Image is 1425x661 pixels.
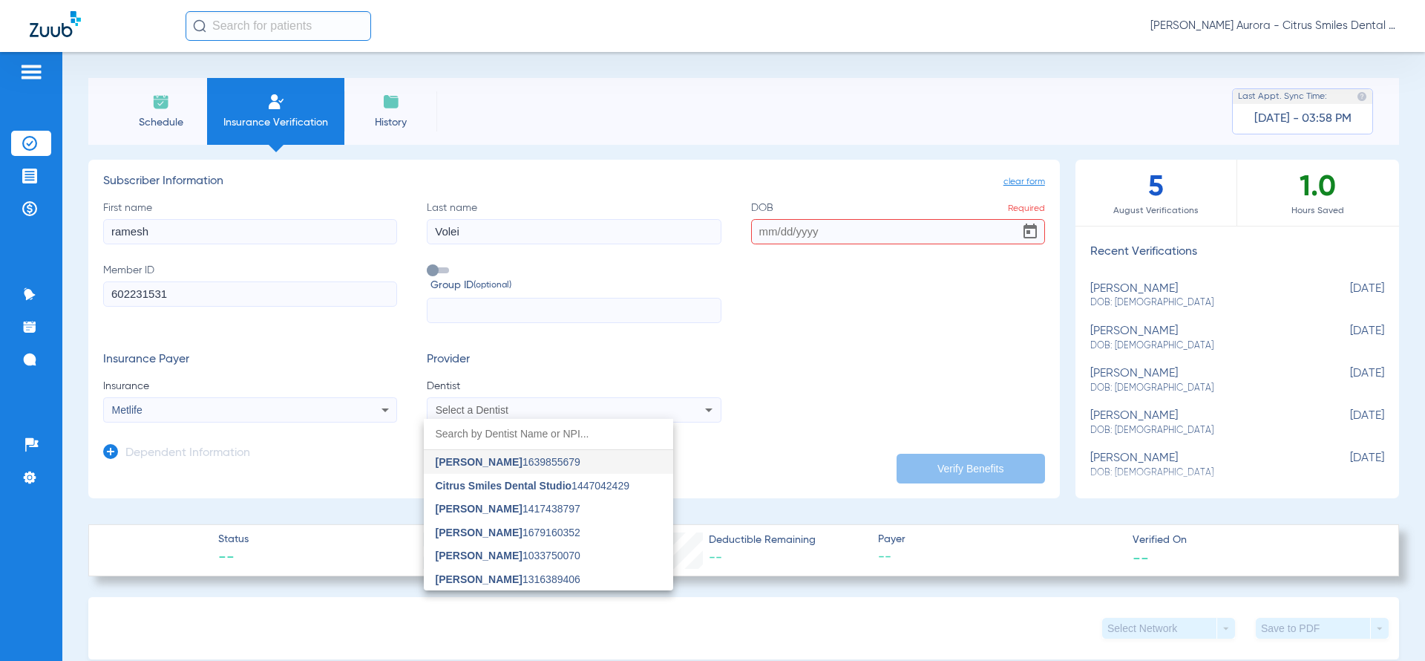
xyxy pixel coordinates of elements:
[436,527,580,538] span: 1679160352
[436,503,522,515] span: [PERSON_NAME]
[436,480,572,492] span: Citrus Smiles Dental Studio
[436,573,522,585] span: [PERSON_NAME]
[436,481,629,491] span: 1447042429
[436,457,580,467] span: 1639855679
[436,527,522,538] span: [PERSON_NAME]
[424,419,673,449] input: dropdown search
[436,550,522,561] span: [PERSON_NAME]
[436,550,580,561] span: 1033750070
[436,574,580,585] span: 1316389406
[436,456,522,468] span: [PERSON_NAME]
[1351,590,1425,661] iframe: Chat Widget
[436,504,580,514] span: 1417438797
